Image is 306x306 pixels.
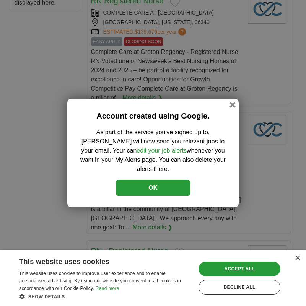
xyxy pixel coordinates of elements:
[79,128,227,174] p: As part of the service you've signed up to, [PERSON_NAME] will now send you relevant jobs to your...
[28,294,65,299] span: Show details
[19,293,191,300] div: Show details
[19,255,172,266] div: This website uses cookies
[199,280,280,295] div: Decline all
[199,262,280,276] div: Accept all
[96,286,119,291] a: Read more, opens a new window
[137,147,187,154] a: edit your job alerts
[19,271,181,291] span: This website uses cookies to improve user experience and to enable personalised advertising. By u...
[116,180,190,196] button: OK
[295,256,300,261] div: Close
[79,110,227,122] h2: Account created using Google.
